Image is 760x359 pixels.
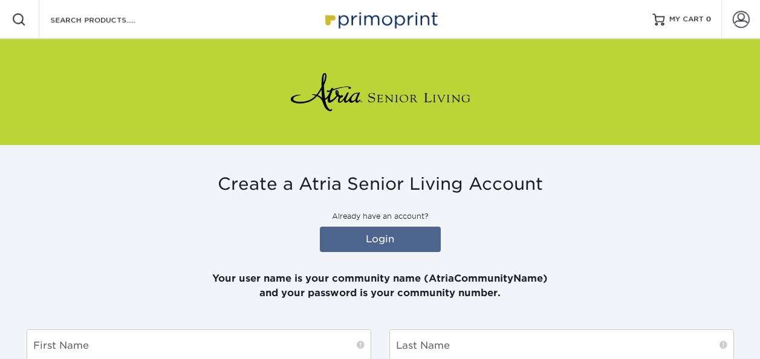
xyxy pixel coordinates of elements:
[27,174,734,195] h3: Create a Atria Senior Living Account
[27,257,734,300] p: Your user name is your community name (AtriaCommunityName) and your password is your community nu...
[320,6,441,32] img: Primoprint
[669,15,704,25] span: MY CART
[320,227,441,252] a: Login
[290,68,471,116] img: Atria Senior Living
[49,12,167,27] input: SEARCH PRODUCTS.....
[706,15,712,24] span: 0
[27,211,734,222] p: Already have an account?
